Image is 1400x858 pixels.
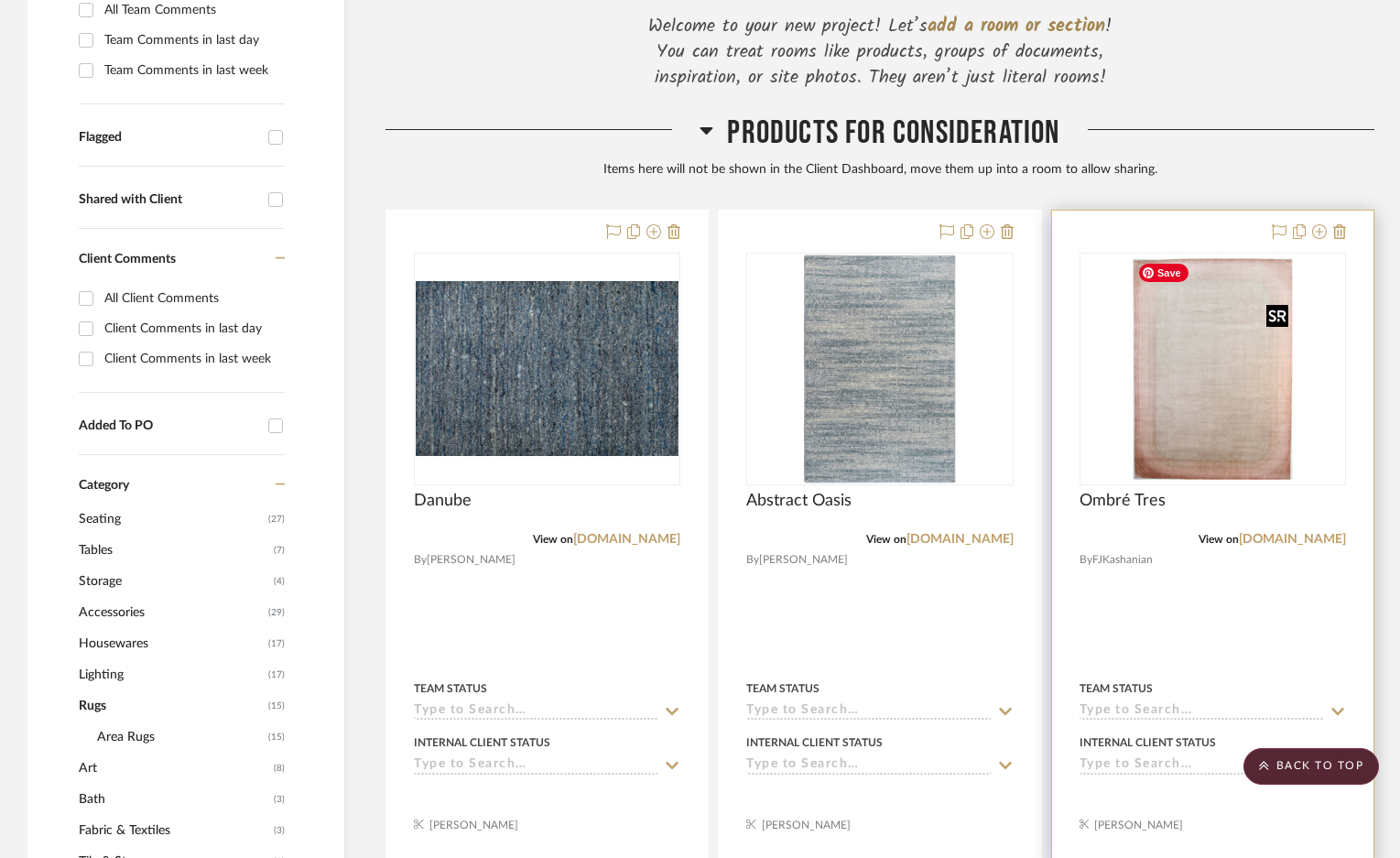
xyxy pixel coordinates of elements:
span: Housewares [79,628,264,659]
input: Type to Search… [746,703,991,721]
span: Lighting [79,659,264,690]
div: Team Status [1080,680,1153,697]
span: Ombré Tres [1080,491,1166,511]
div: Flagged [79,130,259,146]
span: By [1080,551,1092,569]
a: [DOMAIN_NAME] [906,533,1014,546]
span: Danube [414,491,472,511]
scroll-to-top-button: BACK TO TOP [1243,748,1379,785]
div: Team Status [414,680,487,697]
span: (17) [268,660,285,690]
span: Area Rugs [97,722,264,753]
img: Ombré Tres [1130,255,1296,483]
div: Client Comments in last day [104,314,280,343]
span: (3) [274,785,285,814]
span: Tables [79,535,269,566]
span: Abstract Oasis [746,491,852,511]
input: Type to Search… [414,703,658,721]
div: All Client Comments [104,284,280,313]
span: (8) [274,754,285,783]
span: (7) [274,536,285,565]
span: (29) [268,598,285,627]
span: By [414,551,427,569]
img: Danube [416,281,678,456]
div: Team Status [746,680,819,697]
span: (15) [268,722,285,752]
span: [PERSON_NAME] [759,551,848,569]
input: Type to Search… [746,757,991,775]
span: (3) [274,816,285,845]
div: Shared with Client [79,192,259,208]
input: Type to Search… [414,757,658,775]
span: Storage [79,566,269,597]
span: (4) [274,567,285,596]
div: Welcome to your new project! Let’s ! You can treat rooms like products, groups of documents, insp... [633,14,1127,91]
span: View on [866,534,906,545]
span: [PERSON_NAME] [427,551,516,569]
span: (17) [268,629,285,658]
span: Products For Consideration [727,114,1059,153]
div: Team Comments in last day [104,26,280,55]
span: Category [79,478,129,494]
a: [DOMAIN_NAME] [573,533,680,546]
span: (27) [268,505,285,534]
span: Bath [79,784,269,815]
div: Items here will not be shown in the Client Dashboard, move them up into a room to allow sharing. [385,160,1374,180]
span: Seating [79,504,264,535]
span: Save [1139,264,1188,282]
span: (15) [268,691,285,721]
div: Team Comments in last week [104,56,280,85]
div: 0 [1080,254,1345,484]
span: View on [533,534,573,545]
img: Abstract Oasis [804,255,956,483]
span: FJKashanian [1092,551,1153,569]
div: Internal Client Status [1080,734,1216,751]
div: Internal Client Status [414,734,550,751]
span: add a room or section [928,12,1105,41]
input: Type to Search… [1080,703,1324,721]
span: Accessories [79,597,264,628]
span: Rugs [79,690,264,722]
a: [DOMAIN_NAME] [1239,533,1346,546]
span: View on [1199,534,1239,545]
span: Art [79,753,269,784]
div: Client Comments in last week [104,344,280,374]
span: Client Comments [79,253,176,266]
span: By [746,551,759,569]
span: Fabric & Textiles [79,815,269,846]
div: Added To PO [79,418,259,434]
div: Internal Client Status [746,734,883,751]
input: Type to Search… [1080,757,1324,775]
